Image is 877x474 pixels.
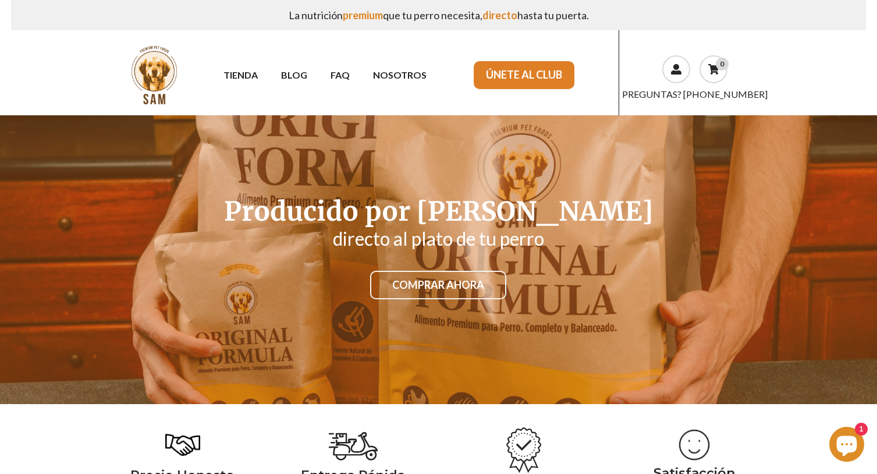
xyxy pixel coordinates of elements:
h1: Producido por [PERSON_NAME] [107,199,771,225]
div: 0 [716,58,729,70]
a: COMPRAR AHORA [370,271,506,300]
img: 2.png [501,427,546,473]
a: 0 [700,55,727,83]
a: TIENDA [212,65,269,85]
img: iconos-homepage.png [328,427,379,464]
p: La nutrición que tu perro necesita, hasta tu puerta. [20,5,856,26]
inbox-online-store-chat: Chat de la tienda online Shopify [826,427,868,465]
a: NOSOTROS [361,65,438,85]
a: BLOG [269,65,319,85]
img: 493808.png [165,427,200,462]
img: sam.png [123,44,185,106]
h2: directo al plato de tu perro [107,229,771,248]
a: ÚNETE AL CLUB [474,61,574,89]
img: templates_071_photo-5.png [677,427,712,462]
span: directo [482,9,517,22]
a: FAQ [319,65,361,85]
a: PREGUNTAS? [PHONE_NUMBER] [622,89,768,100]
span: premium [343,9,383,22]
